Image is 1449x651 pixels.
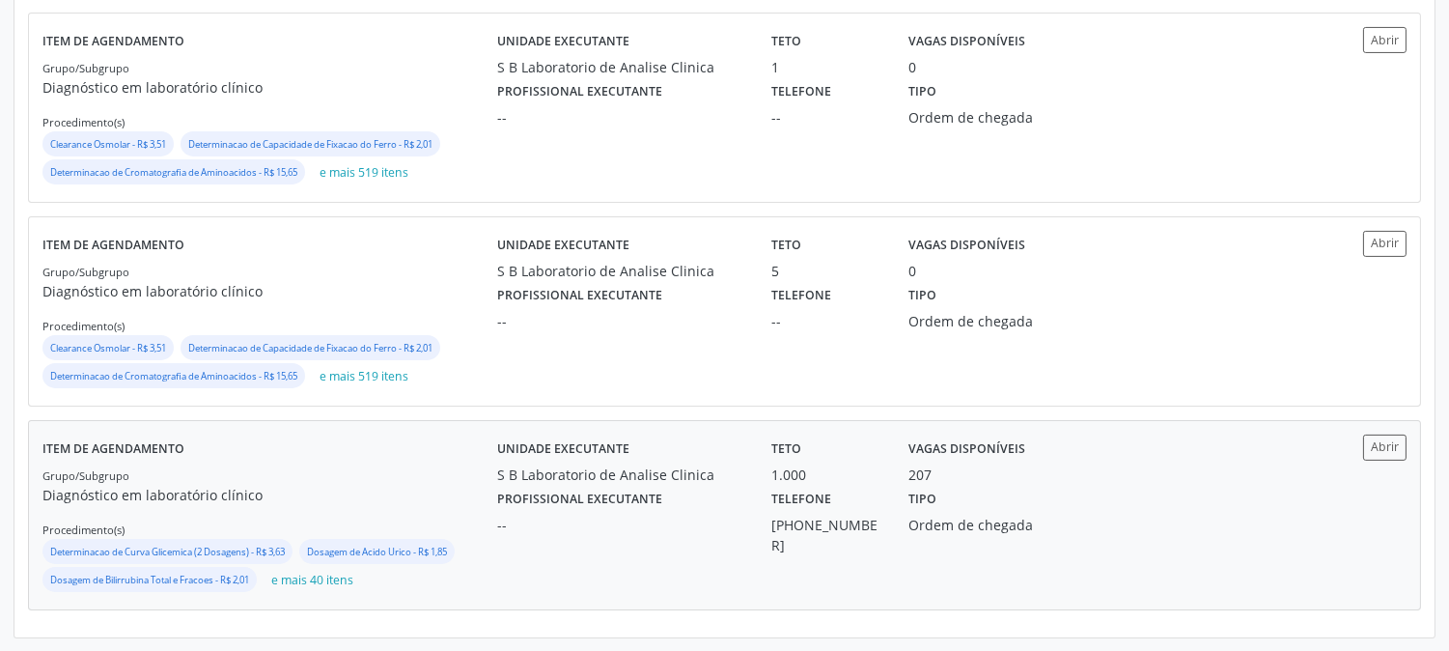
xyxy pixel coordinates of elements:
label: Tipo [908,77,936,107]
label: Profissional executante [497,485,662,515]
div: -- [497,311,744,331]
label: Item de agendamento [42,231,184,261]
small: Clearance Osmolar - R$ 3,51 [50,138,166,151]
label: Tipo [908,281,936,311]
div: Ordem de chegada [908,107,1087,127]
label: Tipo [908,485,936,515]
label: Item de agendamento [42,27,184,57]
p: Diagnóstico em laboratório clínico [42,485,497,505]
div: Ordem de chegada [908,311,1087,331]
div: 5 [771,261,881,281]
div: 0 [908,261,916,281]
button: e mais 519 itens [312,363,416,389]
small: Grupo/Subgrupo [42,265,129,279]
small: Determinacao de Capacidade de Fixacao do Ferro - R$ 2,01 [188,138,432,151]
label: Vagas disponíveis [908,27,1025,57]
button: e mais 40 itens [264,567,361,593]
small: Dosagem de Bilirrubina Total e Fracoes - R$ 2,01 [50,574,249,586]
button: Abrir [1363,27,1407,53]
div: -- [497,107,744,127]
small: Procedimento(s) [42,319,125,333]
div: 1.000 [771,465,881,485]
label: Telefone [771,281,831,311]
small: Grupo/Subgrupo [42,468,129,483]
label: Teto [771,231,801,261]
label: Telefone [771,77,831,107]
label: Teto [771,27,801,57]
small: Dosagem de Acido Urico - R$ 1,85 [307,546,447,558]
label: Teto [771,435,801,465]
small: Clearance Osmolar - R$ 3,51 [50,342,166,354]
label: Item de agendamento [42,435,184,465]
label: Vagas disponíveis [908,435,1025,465]
div: 1 [771,57,881,77]
label: Vagas disponíveis [908,231,1025,261]
label: Profissional executante [497,281,662,311]
div: [PHONE_NUMBER] [771,515,881,555]
label: Profissional executante [497,77,662,107]
label: Telefone [771,485,831,515]
button: Abrir [1363,435,1407,461]
button: e mais 519 itens [312,159,416,185]
div: -- [497,515,744,535]
label: Unidade executante [497,27,629,57]
small: Determinacao de Cromatografia de Aminoacidos - R$ 15,65 [50,166,297,179]
small: Procedimento(s) [42,115,125,129]
div: S B Laboratorio de Analise Clinica [497,261,744,281]
div: S B Laboratorio de Analise Clinica [497,465,744,485]
small: Determinacao de Cromatografia de Aminoacidos - R$ 15,65 [50,370,297,382]
small: Determinacao de Curva Glicemica (2 Dosagens) - R$ 3,63 [50,546,285,558]
div: Ordem de chegada [908,515,1087,535]
label: Unidade executante [497,435,629,465]
div: S B Laboratorio de Analise Clinica [497,57,744,77]
small: Determinacao de Capacidade de Fixacao do Ferro - R$ 2,01 [188,342,432,354]
button: Abrir [1363,231,1407,257]
p: Diagnóstico em laboratório clínico [42,77,497,98]
div: -- [771,107,881,127]
div: 0 [908,57,916,77]
div: -- [771,311,881,331]
small: Procedimento(s) [42,523,125,537]
p: Diagnóstico em laboratório clínico [42,281,497,301]
div: 207 [908,465,932,485]
label: Unidade executante [497,231,629,261]
small: Grupo/Subgrupo [42,61,129,75]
